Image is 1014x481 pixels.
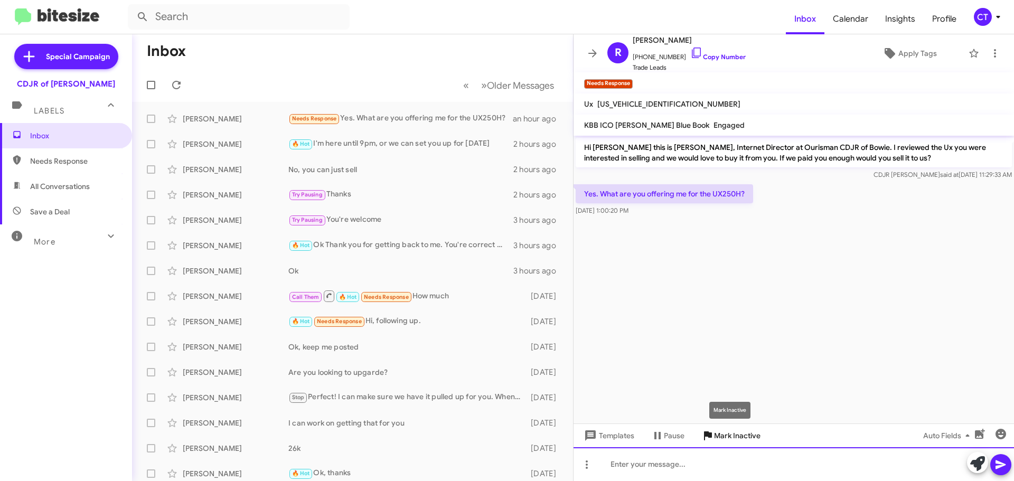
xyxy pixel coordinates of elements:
[288,138,513,150] div: I'm here until 9pm, or we can set you up for [DATE]
[525,291,565,301] div: [DATE]
[292,294,320,300] span: Call Them
[915,426,982,445] button: Auto Fields
[855,44,963,63] button: Apply Tags
[513,114,565,124] div: an hour ago
[183,114,288,124] div: [PERSON_NAME]
[183,139,288,149] div: [PERSON_NAME]
[183,291,288,301] div: [PERSON_NAME]
[576,206,628,214] span: [DATE] 1:00:20 PM
[513,139,565,149] div: 2 hours ago
[597,99,740,109] span: [US_VEHICLE_IDENTIFICATION_NUMBER]
[633,46,746,62] span: [PHONE_NUMBER]
[364,294,409,300] span: Needs Response
[877,4,924,34] a: Insights
[664,426,684,445] span: Pause
[183,392,288,403] div: [PERSON_NAME]
[292,140,310,147] span: 🔥 Hot
[584,120,709,130] span: KBB ICO [PERSON_NAME] Blue Book
[30,181,90,192] span: All Conversations
[457,74,475,96] button: Previous
[714,426,760,445] span: Mark Inactive
[288,342,525,352] div: Ok, keep me posted
[288,239,513,251] div: Ok Thank you for getting back to me. You're correct we don't have any out the door at that price.
[288,443,525,454] div: 26k
[643,426,693,445] button: Pause
[525,418,565,428] div: [DATE]
[30,206,70,217] span: Save a Deal
[525,367,565,378] div: [DATE]
[288,164,513,175] div: No, you can just sell
[786,4,824,34] a: Inbox
[183,468,288,479] div: [PERSON_NAME]
[292,115,337,122] span: Needs Response
[288,418,525,428] div: I can work on getting that for you
[183,164,288,175] div: [PERSON_NAME]
[940,171,959,178] span: said at
[183,266,288,276] div: [PERSON_NAME]
[128,4,350,30] input: Search
[292,318,310,325] span: 🔥 Hot
[463,79,469,92] span: «
[288,289,525,303] div: How much
[183,367,288,378] div: [PERSON_NAME]
[288,367,525,378] div: Are you looking to upgarde?
[584,99,593,109] span: Ux
[633,34,746,46] span: [PERSON_NAME]
[292,242,310,249] span: 🔥 Hot
[487,80,554,91] span: Older Messages
[574,426,643,445] button: Templates
[924,4,965,34] a: Profile
[513,190,565,200] div: 2 hours ago
[481,79,487,92] span: »
[292,394,305,401] span: Stop
[513,266,565,276] div: 3 hours ago
[974,8,992,26] div: CT
[576,138,1012,167] p: Hi [PERSON_NAME] this is [PERSON_NAME], Internet Director at Ourisman CDJR of Bowie. I reviewed t...
[288,214,513,226] div: You're welcome
[525,468,565,479] div: [DATE]
[147,43,186,60] h1: Inbox
[292,216,323,223] span: Try Pausing
[513,164,565,175] div: 2 hours ago
[525,342,565,352] div: [DATE]
[713,120,745,130] span: Engaged
[633,62,746,73] span: Trade Leads
[584,79,633,89] small: Needs Response
[513,215,565,225] div: 3 hours ago
[288,467,525,479] div: Ok, thanks
[693,426,769,445] button: Mark Inactive
[525,443,565,454] div: [DATE]
[14,44,118,69] a: Special Campaign
[34,106,64,116] span: Labels
[576,184,753,203] p: Yes. What are you offering me for the UX250H?
[292,470,310,477] span: 🔥 Hot
[709,402,750,419] div: Mark Inactive
[874,171,1012,178] span: CDJR [PERSON_NAME] [DATE] 11:29:33 AM
[183,215,288,225] div: [PERSON_NAME]
[288,391,525,403] div: Perfect! I can make sure we have it pulled up for you. When can you make it in [DATE], or [DATE]?
[965,8,1002,26] button: CT
[183,190,288,200] div: [PERSON_NAME]
[288,266,513,276] div: Ok
[17,79,115,89] div: CDJR of [PERSON_NAME]
[183,443,288,454] div: [PERSON_NAME]
[525,316,565,327] div: [DATE]
[824,4,877,34] a: Calendar
[34,237,55,247] span: More
[475,74,560,96] button: Next
[288,188,513,201] div: Thanks
[183,418,288,428] div: [PERSON_NAME]
[183,342,288,352] div: [PERSON_NAME]
[923,426,974,445] span: Auto Fields
[30,156,120,166] span: Needs Response
[525,392,565,403] div: [DATE]
[183,240,288,251] div: [PERSON_NAME]
[183,316,288,327] div: [PERSON_NAME]
[288,315,525,327] div: Hi, following up.
[690,53,746,61] a: Copy Number
[457,74,560,96] nav: Page navigation example
[898,44,937,63] span: Apply Tags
